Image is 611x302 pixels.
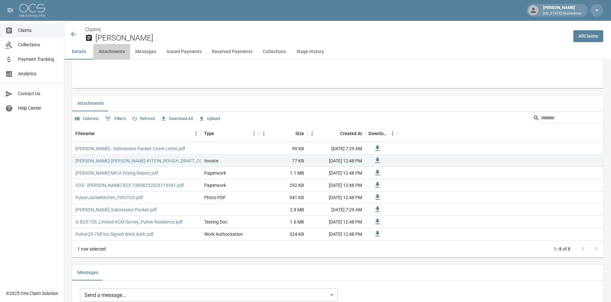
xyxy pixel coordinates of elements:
[18,27,59,34] span: Claims
[259,167,307,179] div: 1.1 MB
[258,44,291,59] button: Collections
[295,124,304,142] div: Size
[72,96,603,111] div: related-list tabs
[18,56,59,63] span: Payment Tracking
[95,33,568,43] h2: [PERSON_NAME]
[307,124,365,142] div: Created At
[75,219,183,225] a: G-B25-726_Limited ACM Survey_Pulver Residence.pdf
[307,216,365,228] div: [DATE] 12:48 PM
[307,155,365,167] div: [DATE] 12:48 PM
[72,124,201,142] div: Filename
[18,105,59,112] span: Help Center
[204,158,218,164] div: Invoice
[259,155,307,167] div: 77 KB
[75,231,154,237] a: Pulver25-738 Ins Signed Work Auth.pdf
[259,191,307,204] div: 941 KB
[533,113,602,124] div: Search
[365,124,397,142] div: Download
[64,44,93,59] button: Details
[130,114,157,124] button: Refresh
[75,158,214,164] a: [PERSON_NAME]-[PERSON_NAME]-KIT-FIN_ROUGH_DRAFT_CON.pdf
[159,114,195,124] button: Download All
[540,5,584,16] div: [PERSON_NAME]
[75,182,184,188] a: COS - [PERSON_NAME] B25-73808252025115341.pdf
[554,246,570,252] p: 1–8 of 8
[259,216,307,228] div: 1.6 MB
[307,179,365,191] div: [DATE] 12:48 PM
[201,124,259,142] div: Type
[72,265,103,280] button: Messages
[259,228,307,240] div: 324 KB
[161,44,207,59] button: Issued Payments
[191,129,201,138] button: Menu
[204,231,243,237] div: Work Authorization
[85,26,101,32] a: Claims
[103,114,128,124] button: Show filters
[18,90,59,97] span: Contact Us
[207,44,258,59] button: Received Payments
[85,26,568,33] nav: breadcrumb
[307,228,365,240] div: [DATE] 12:48 PM
[75,206,157,213] a: [PERSON_NAME] Submission Packet.pdf
[543,11,581,16] p: [US_STATE] Restoration
[19,4,45,17] img: ocs-logo-white-transparent.png
[204,182,226,188] div: Paperwork
[18,41,59,48] span: Collections
[80,288,338,301] div: Send a message...
[259,142,307,155] div: 99 KB
[259,124,307,142] div: Size
[249,129,259,138] button: Menu
[291,44,329,59] button: Stage History
[307,167,365,179] div: [DATE] 12:48 PM
[340,124,362,142] div: Created At
[75,194,143,201] a: PulverJamieKitchen_PHOTOS.pdf
[307,129,317,138] button: Menu
[259,179,307,191] div: 292 KB
[204,194,226,201] div: Photo PDF
[18,70,59,77] span: Analytics
[72,265,603,280] div: related-list tabs
[130,44,161,59] button: Messages
[573,30,603,42] a: AllClaims
[259,129,269,138] button: Menu
[368,124,388,142] div: Download
[259,204,307,216] div: 2.8 MB
[73,114,100,124] button: Select columns
[204,170,226,176] div: Paperwork
[197,114,222,124] button: Upload
[75,145,185,152] a: [PERSON_NAME] - Submission Packet: Cover Letter.pdf
[72,96,109,111] button: Attachments
[4,4,17,17] button: open drawer
[388,129,397,138] button: Menu
[93,44,130,59] button: Attachments
[307,191,365,204] div: [DATE] 12:48 PM
[6,290,58,297] div: © 2025 One Claim Solution
[204,124,214,142] div: Type
[75,170,158,176] a: [PERSON_NAME] MICA Drying Report.pdf
[64,44,611,59] div: anchor tabs
[307,204,365,216] div: [DATE] 7:29 AM
[307,142,365,155] div: [DATE] 7:29 AM
[204,219,227,225] div: Testing Doc
[77,246,106,252] div: 1 row selected
[75,124,95,142] div: Filename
